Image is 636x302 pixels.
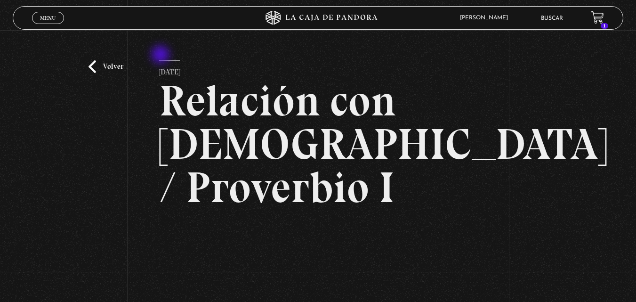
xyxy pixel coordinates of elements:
span: 1 [601,23,608,29]
span: [PERSON_NAME] [455,15,517,21]
a: 1 [591,11,604,24]
p: [DATE] [159,60,180,79]
span: Menu [40,15,56,21]
a: Buscar [541,16,563,21]
h2: Relación con [DEMOGRAPHIC_DATA] / Proverbio I [159,79,476,209]
span: Cerrar [37,23,59,30]
a: Volver [89,60,123,73]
